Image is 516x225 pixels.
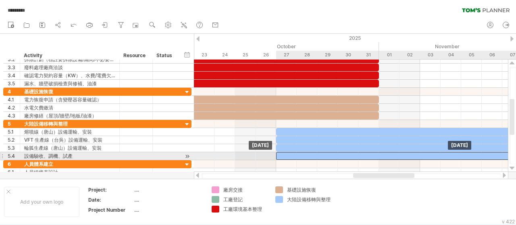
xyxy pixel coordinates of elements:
[441,51,461,59] div: Tuesday, 4 November 2025
[88,186,133,193] div: Project:
[24,136,115,144] div: VFT 生產線（台吳）設備運輸、安裝
[24,168,115,176] div: 人員組織表設計
[24,144,115,152] div: 輪胍生產線（唐山）設備運輸、安裝
[399,51,420,59] div: Sunday, 2 November 2025
[8,96,20,103] div: 4.1
[8,72,20,79] div: 3.4
[8,168,20,176] div: 6.1
[24,72,115,79] div: 確認電力契約容量（KW）、水費/電費欠款
[358,51,379,59] div: Friday, 31 October 2025
[249,141,272,150] div: [DATE]
[24,64,115,71] div: 廢料處理廠商洽談
[88,196,133,203] div: Date:
[8,104,20,111] div: 4.2
[8,152,20,160] div: 5.4
[287,186,331,193] div: 基礎設施恢復
[8,120,20,128] div: 5
[24,80,115,87] div: 漏水、牆壁破損檢查與修補、油漆
[24,52,115,60] div: Activity
[502,219,515,225] div: v 422
[287,196,331,203] div: 大陸設備移轉與整理
[8,112,20,120] div: 4.3
[8,64,20,71] div: 3.3
[461,51,482,59] div: Wednesday, 5 November 2025
[123,52,148,60] div: Resource
[317,51,338,59] div: Wednesday, 29 October 2025
[297,51,317,59] div: Tuesday, 28 October 2025
[24,104,115,111] div: 水電欠費繳清
[4,187,79,217] div: Add your own logo
[338,51,358,59] div: Thursday, 30 October 2025
[134,186,202,193] div: ....
[8,144,20,152] div: 5.3
[223,196,267,203] div: 工廠登記
[194,51,214,59] div: Thursday, 23 October 2025
[256,51,276,59] div: Sunday, 26 October 2025
[156,52,174,60] div: Status
[276,51,297,59] div: Monday, 27 October 2025
[24,88,115,95] div: 基礎設施恢復
[24,152,115,160] div: 設備驗收、調機、試產
[8,128,20,136] div: 5.1
[24,128,115,136] div: 熔噴線（唐山）設備運輸、安裝
[134,196,202,203] div: ....
[24,96,115,103] div: 電力恢復申請（含變壓器容量確認）
[8,136,20,144] div: 5.2
[420,51,441,59] div: Monday, 3 November 2025
[183,152,191,161] div: scroll to activity
[214,51,235,59] div: Friday, 24 October 2025
[482,51,502,59] div: Thursday, 6 November 2025
[8,80,20,87] div: 3.5
[8,160,20,168] div: 6
[448,141,471,150] div: [DATE]
[8,88,20,95] div: 4
[88,206,133,213] div: Project Number
[223,206,267,213] div: 工廠環境基本整理
[379,51,399,59] div: Saturday, 1 November 2025
[24,120,115,128] div: 大陸設備移轉與整理
[24,160,115,168] div: 人員體系建立
[235,51,256,59] div: Saturday, 25 October 2025
[134,206,202,213] div: ....
[223,186,267,193] div: 廠房交接
[24,112,115,120] div: 廠房修繕（屋頂/牆壁/地板/油漆）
